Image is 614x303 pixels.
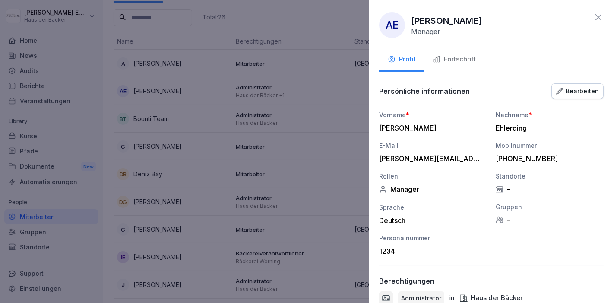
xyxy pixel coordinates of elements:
[459,293,523,303] div: Haus der Bäcker
[379,277,434,285] p: Berechtigungen
[496,172,604,181] div: Standorte
[379,203,487,212] div: Sprache
[556,86,599,96] div: Bearbeiten
[379,247,483,255] div: 1234
[379,110,487,119] div: Vorname
[379,172,487,181] div: Rollen
[496,202,604,211] div: Gruppen
[379,141,487,150] div: E-Mail
[379,12,405,38] div: AE
[401,293,441,303] p: Administrator
[379,48,424,72] button: Profil
[379,185,487,194] div: Manager
[496,185,604,194] div: -
[449,293,454,303] p: in
[496,141,604,150] div: Mobilnummer
[496,216,604,224] div: -
[379,233,487,242] div: Personalnummer
[379,216,487,225] div: Deutsch
[379,87,470,96] p: Persönliche informationen
[496,110,604,119] div: Nachname
[496,154,599,163] div: [PHONE_NUMBER]
[433,54,476,64] div: Fortschritt
[379,154,483,163] div: [PERSON_NAME][EMAIL_ADDRESS][DOMAIN_NAME]
[379,124,483,132] div: [PERSON_NAME]
[424,48,484,72] button: Fortschritt
[411,14,482,27] p: [PERSON_NAME]
[388,54,415,64] div: Profil
[411,27,440,36] p: Manager
[551,83,604,99] button: Bearbeiten
[496,124,599,132] div: Ehlerding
